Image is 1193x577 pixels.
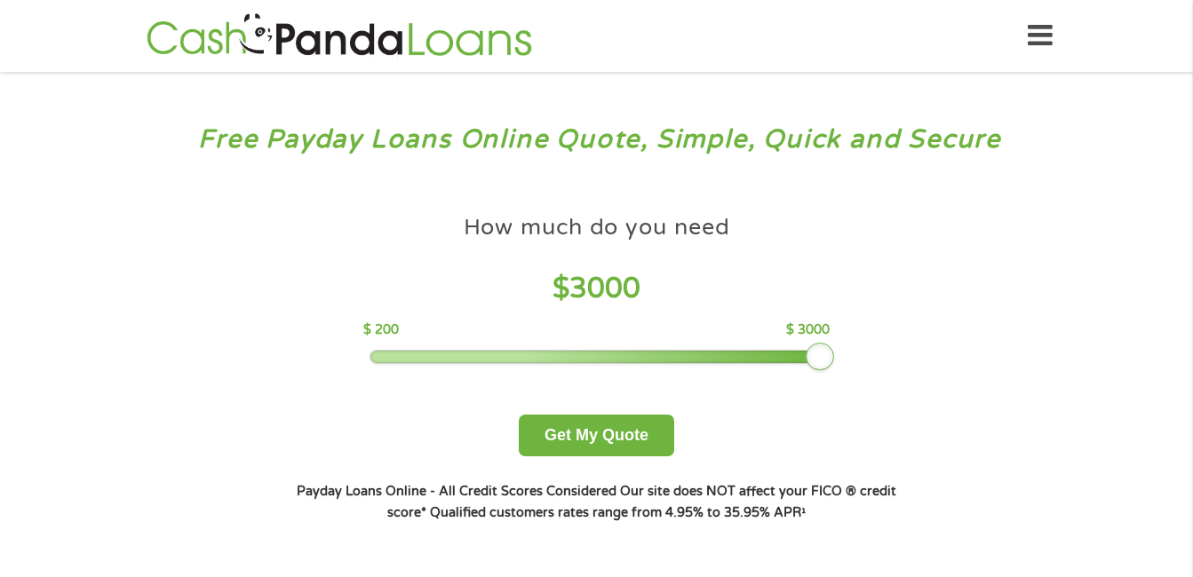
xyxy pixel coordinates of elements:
h4: $ [363,271,830,307]
h3: Free Payday Loans Online Quote, Simple, Quick and Secure [52,123,1142,156]
button: Get My Quote [519,415,674,456]
h4: How much do you need [464,213,730,242]
span: 3000 [569,272,640,305]
img: GetLoanNow Logo [141,11,537,61]
strong: Payday Loans Online - All Credit Scores Considered [297,484,616,499]
p: $ 200 [363,320,399,340]
strong: Qualified customers rates range from 4.95% to 35.95% APR¹ [430,505,806,520]
strong: Our site does NOT affect your FICO ® credit score* [387,484,896,520]
p: $ 3000 [786,320,830,340]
